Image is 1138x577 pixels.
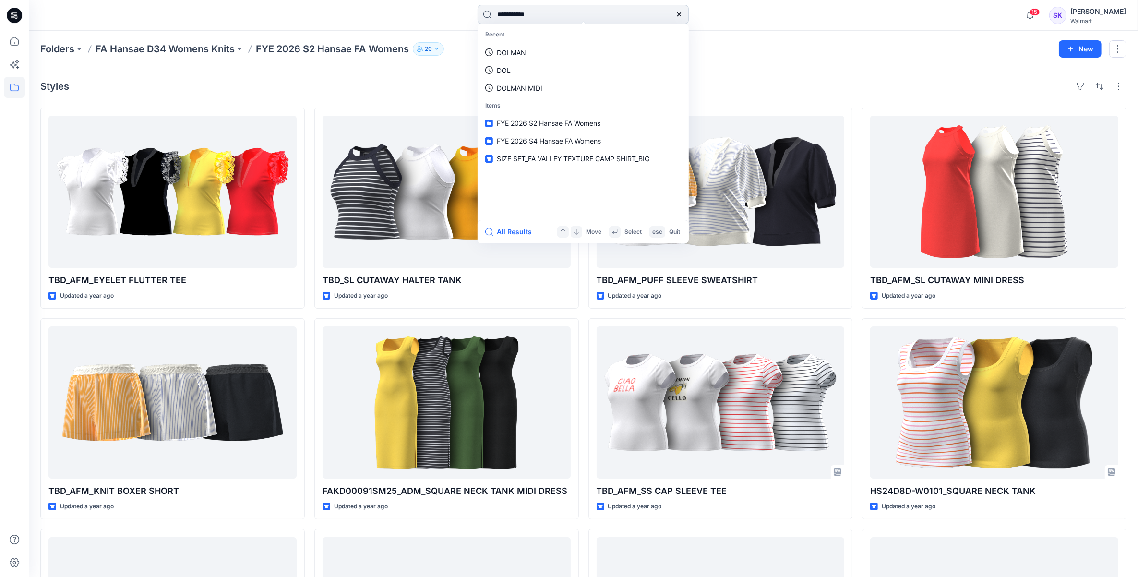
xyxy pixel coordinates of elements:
[1059,40,1102,58] button: New
[479,61,687,79] a: DOL
[60,291,114,301] p: Updated a year ago
[479,26,687,44] p: Recent
[485,226,538,238] button: All Results
[60,502,114,512] p: Updated a year ago
[597,484,845,498] p: TBD_AFM_SS CAP SLEEVE TEE
[597,116,845,268] a: TBD_AFM_PUFF SLEEVE SWEATSHIRT
[40,81,69,92] h4: Styles
[479,97,687,115] p: Items
[323,274,571,287] p: TBD_SL CUTAWAY HALTER TANK
[497,137,601,145] span: FYE 2026 S4 Hansae FA Womens
[870,326,1118,479] a: HS24D8D-W0101_SQUARE NECK TANK
[479,150,687,168] a: SIZE SET_FA VALLEY TEXTURE CAMP SHIRT_BIG
[1049,7,1066,24] div: SK
[597,274,845,287] p: TBD_AFM_PUFF SLEEVE SWEATSHIRT
[608,291,662,301] p: Updated a year ago
[1030,8,1040,16] span: 15
[48,274,297,287] p: TBD_AFM_EYELET FLUTTER TEE
[870,484,1118,498] p: HS24D8D-W0101_SQUARE NECK TANK
[48,484,297,498] p: TBD_AFM_KNIT BOXER SHORT
[870,116,1118,268] a: TBD_AFM_SL CUTAWAY MINI DRESS
[323,326,571,479] a: FAKD00091SM25_ADM_SQUARE NECK TANK MIDI DRESS
[256,42,409,56] p: FYE 2026 S2 Hansae FA Womens
[608,502,662,512] p: Updated a year ago
[497,119,600,127] span: FYE 2026 S2 Hansae FA Womens
[652,227,662,237] p: esc
[40,42,74,56] a: Folders
[497,48,526,58] p: DOLMAN
[870,274,1118,287] p: TBD_AFM_SL CUTAWAY MINI DRESS
[497,65,511,75] p: DOL
[497,83,542,93] p: DOLMAN MIDI
[497,155,649,163] span: SIZE SET_FA VALLEY TEXTURE CAMP SHIRT_BIG
[48,326,297,479] a: TBD_AFM_KNIT BOXER SHORT
[323,484,571,498] p: FAKD00091SM25_ADM_SQUARE NECK TANK MIDI DRESS
[96,42,235,56] a: FA Hansae D34 Womens Knits
[413,42,444,56] button: 20
[882,502,935,512] p: Updated a year ago
[586,227,601,237] p: Move
[425,44,432,54] p: 20
[479,114,687,132] a: FYE 2026 S2 Hansae FA Womens
[597,326,845,479] a: TBD_AFM_SS CAP SLEEVE TEE
[1070,17,1126,24] div: Walmart
[48,116,297,268] a: TBD_AFM_EYELET FLUTTER TEE
[323,116,571,268] a: TBD_SL CUTAWAY HALTER TANK
[479,132,687,150] a: FYE 2026 S4 Hansae FA Womens
[624,227,642,237] p: Select
[334,291,388,301] p: Updated a year ago
[1070,6,1126,17] div: [PERSON_NAME]
[479,44,687,61] a: DOLMAN
[882,291,935,301] p: Updated a year ago
[479,79,687,97] a: DOLMAN MIDI
[669,227,680,237] p: Quit
[334,502,388,512] p: Updated a year ago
